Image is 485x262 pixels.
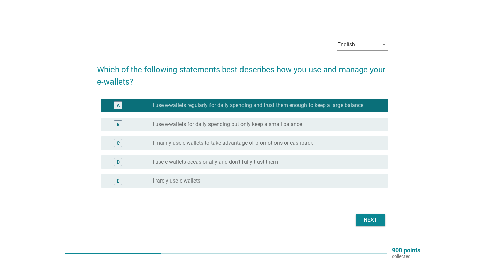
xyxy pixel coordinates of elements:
[153,159,278,165] label: I use e-wallets occasionally and don’t fully trust them
[117,159,120,166] div: D
[117,102,120,109] div: A
[392,253,420,259] p: collected
[117,121,120,128] div: B
[356,214,385,226] button: Next
[337,42,355,48] div: English
[392,247,420,253] p: 900 points
[97,57,388,88] h2: Which of the following statements best describes how you use and manage your e-wallets?
[117,140,120,147] div: C
[361,216,380,224] div: Next
[153,140,313,146] label: I mainly use e-wallets to take advantage of promotions or cashback
[153,121,302,128] label: I use e-wallets for daily spending but only keep a small balance
[153,177,200,184] label: I rarely use e-wallets
[380,41,388,49] i: arrow_drop_down
[117,177,119,185] div: E
[153,102,363,109] label: I use e-wallets regularly for daily spending and trust them enough to keep a large balance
